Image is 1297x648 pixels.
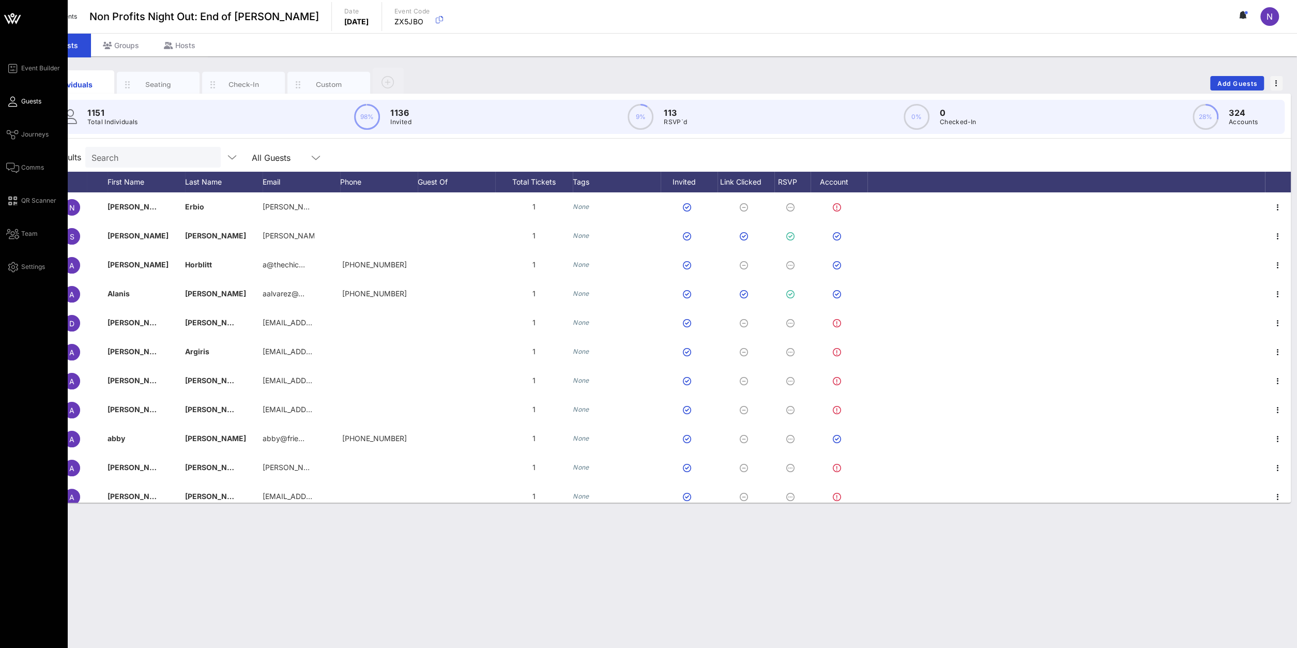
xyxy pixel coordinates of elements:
i: None [573,434,589,442]
p: abby@frie… [263,424,304,453]
span: +12035719228 [342,260,407,269]
div: Custom [306,80,352,89]
span: [PERSON_NAME] [185,434,246,443]
div: Total Tickets [495,172,573,192]
div: 1 [495,395,573,424]
span: [PERSON_NAME] [108,202,169,211]
div: Phone [340,172,418,192]
span: N [69,203,75,212]
a: Event Builder [6,62,60,74]
span: [PERSON_NAME] [108,260,169,269]
div: 1 [495,337,573,366]
p: Event Code [394,6,430,17]
a: Journeys [6,128,49,141]
span: [PERSON_NAME] [108,463,169,472]
span: [PERSON_NAME] [185,492,246,501]
span: D [69,319,74,328]
div: 1 [495,366,573,395]
span: [PERSON_NAME] [108,376,169,385]
a: Team [6,228,38,240]
span: abby [108,434,125,443]
span: Horblitt [185,260,212,269]
div: 1 [495,308,573,337]
span: [EMAIL_ADDRESS][DOMAIN_NAME] [263,347,387,356]
div: N [1260,7,1279,26]
p: [DATE] [344,17,369,27]
div: Email [263,172,340,192]
div: RSVP [774,172,811,192]
span: Add Guests [1217,80,1258,87]
span: a [69,435,74,444]
span: [PERSON_NAME] [185,463,246,472]
span: A [69,493,74,502]
div: First Name [108,172,185,192]
i: None [573,405,589,413]
span: Erbio [185,202,204,211]
div: 1 [495,250,573,279]
span: A [69,464,74,473]
span: Alanis [108,289,130,298]
div: Last Name [185,172,263,192]
span: +15512650033 [342,434,407,443]
span: [PERSON_NAME] [108,347,169,356]
span: [EMAIL_ADDRESS][DOMAIN_NAME] [263,405,387,414]
i: None [573,492,589,500]
i: None [573,232,589,239]
span: A [69,406,74,415]
a: Settings [6,261,45,273]
div: 1 [495,192,573,221]
span: Event Builder [21,64,60,73]
i: None [573,261,589,268]
a: Comms [6,161,44,174]
p: Total Individuals [87,117,138,127]
span: [PERSON_NAME] [185,405,246,414]
i: None [573,463,589,471]
p: 113 [664,107,687,119]
div: Account [811,172,867,192]
span: [PERSON_NAME] [185,318,246,327]
a: QR Scanner [6,194,56,207]
div: Seating [135,80,181,89]
span: Team [21,229,38,238]
div: All Guests [246,147,328,168]
div: Individuals [50,79,96,90]
span: [PERSON_NAME] [108,318,169,327]
span: [EMAIL_ADDRESS][DOMAIN_NAME] [263,376,387,385]
div: Tags [573,172,661,192]
span: [PERSON_NAME] [185,289,246,298]
i: None [573,319,589,326]
p: Accounts [1229,117,1258,127]
div: 1 [495,424,573,453]
div: 1 [495,453,573,482]
p: 0 [940,107,976,119]
div: Invited [661,172,718,192]
div: All Guests [252,153,291,162]
span: A [69,348,74,357]
span: N [1267,11,1273,22]
span: A [69,290,74,299]
p: Date [344,6,369,17]
button: Add Guests [1210,76,1264,91]
p: 1136 [390,107,411,119]
span: [PERSON_NAME] [108,231,169,240]
span: [EMAIL_ADDRESS][DOMAIN_NAME] [263,318,387,327]
span: +13472398794 [342,289,407,298]
span: Guests [21,97,41,106]
span: A [69,377,74,386]
i: None [573,203,589,210]
p: Invited [390,117,411,127]
span: QR Scanner [21,196,56,205]
p: Checked-In [940,117,976,127]
div: 1 [495,221,573,250]
i: None [573,376,589,384]
p: 324 [1229,107,1258,119]
span: Argiris [185,347,209,356]
span: [PERSON_NAME] [108,492,169,501]
div: 1 [495,482,573,511]
div: Guest Of [418,172,495,192]
p: aalvarez@… [263,279,304,308]
span: Settings [21,262,45,272]
span: [PERSON_NAME][EMAIL_ADDRESS][DOMAIN_NAME] [263,463,447,472]
span: S [70,232,74,241]
i: None [573,290,589,297]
